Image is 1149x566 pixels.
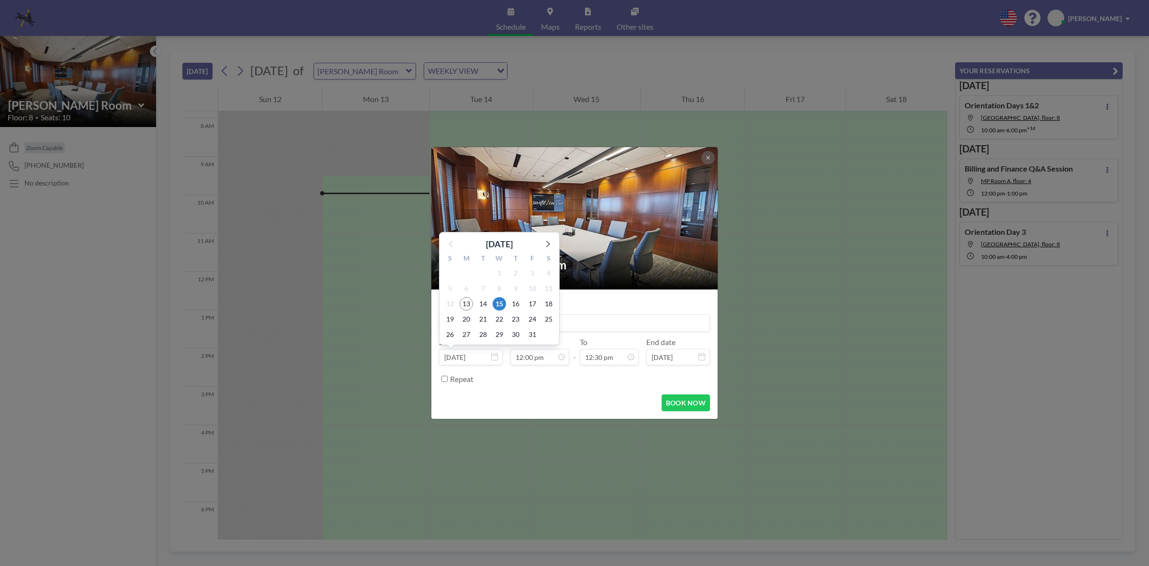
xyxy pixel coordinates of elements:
[662,394,710,411] button: BOOK NOW
[439,315,710,331] input: Claire's reservation
[580,337,587,347] label: To
[431,110,719,326] img: 537.jpg
[573,341,576,362] span: -
[443,258,707,272] h2: [PERSON_NAME] Room
[450,374,473,384] label: Repeat
[646,337,676,347] label: End date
